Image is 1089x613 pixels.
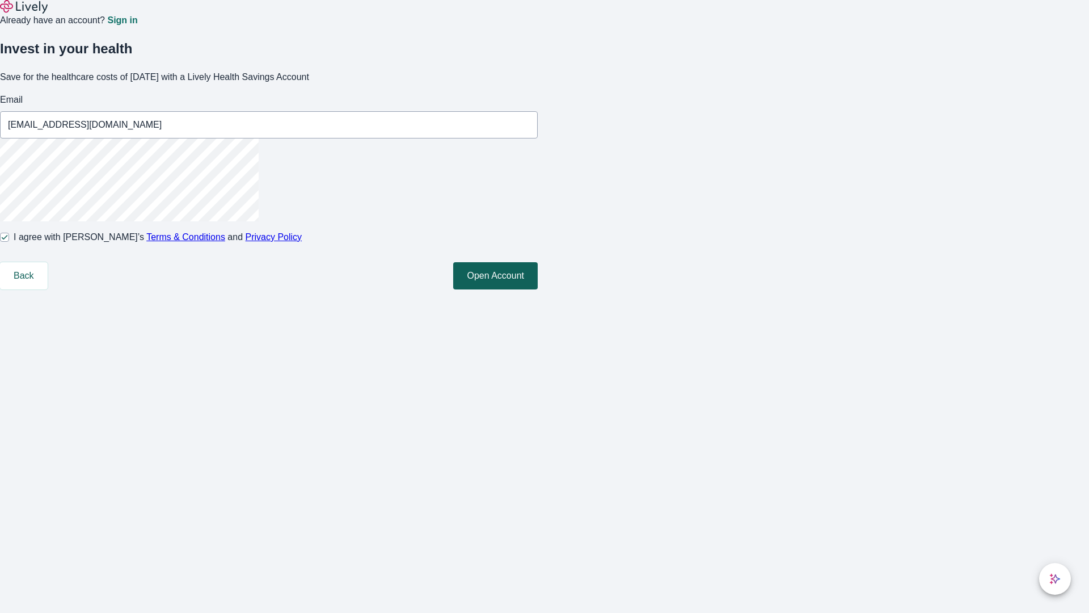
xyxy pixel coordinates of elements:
a: Sign in [107,16,137,25]
svg: Lively AI Assistant [1049,573,1061,585]
a: Terms & Conditions [146,232,225,242]
a: Privacy Policy [246,232,302,242]
button: Open Account [453,262,538,289]
span: I agree with [PERSON_NAME]’s and [14,230,302,244]
button: chat [1039,563,1071,595]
